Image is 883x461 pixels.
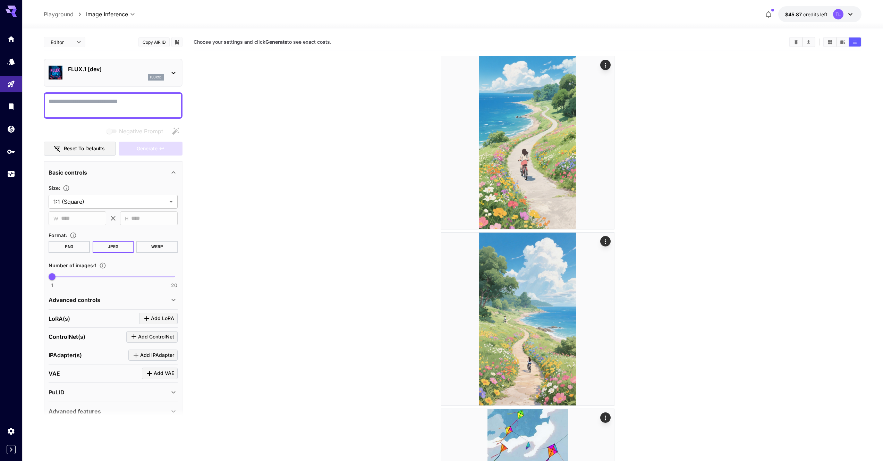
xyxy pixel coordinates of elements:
span: Format : [49,232,67,238]
div: Usage [7,170,15,178]
span: Add VAE [154,369,174,378]
span: Choose your settings and click to see exact costs. [194,39,331,45]
span: H [125,215,128,223]
button: Show media in grid view [824,37,836,47]
p: VAE [49,369,60,378]
div: $45.8746 [785,11,827,18]
span: Image Inference [86,10,128,18]
button: Click to add VAE [142,368,178,379]
span: 20 [171,282,177,289]
span: Add LoRA [151,314,174,323]
button: $45.8746TL [778,6,861,22]
div: TL [833,9,843,19]
span: $45.87 [785,11,803,17]
p: IPAdapter(s) [49,351,82,359]
div: Advanced controls [49,292,178,308]
button: Specify how many images to generate in a single request. Each image generation will be charged se... [96,262,109,269]
button: Reset to defaults [44,142,116,156]
nav: breadcrumb [44,10,86,18]
p: PuLID [49,388,65,396]
span: Add ControlNet [138,333,174,341]
p: ControlNet(s) [49,333,85,341]
span: 1 [51,282,53,289]
div: Home [7,35,15,43]
img: RvC97w3Te80sbmH8P1+hylNPt0nMAAAAAElFTkSuQmCC [441,56,614,229]
button: Click to add IPAdapter [128,350,178,361]
button: JPEG [93,241,134,253]
button: Click to add ControlNet [126,331,178,343]
button: Show media in list view [849,37,861,47]
div: Library [7,102,15,111]
div: Actions [600,60,611,70]
div: Actions [600,236,611,246]
button: Clear All [790,37,802,47]
button: Add to library [174,38,180,46]
span: W [53,215,58,223]
div: Actions [600,412,611,423]
a: Playground [44,10,74,18]
div: Settings [7,427,15,435]
div: FLUX.1 [dev]flux1d [49,62,178,83]
div: Playground [7,80,15,89]
span: credits left [803,11,827,17]
p: Basic controls [49,168,87,177]
p: Advanced controls [49,296,100,304]
div: PuLID [49,384,178,401]
button: PNG [49,241,90,253]
span: 1:1 (Square) [53,198,167,206]
div: Show media in grid viewShow media in video viewShow media in list view [823,37,861,47]
button: Click to add LoRA [139,313,178,324]
button: WEBP [136,241,178,253]
div: Wallet [7,125,15,133]
img: wJLIQNSV22c6QAAAABJRU5ErkJggg== [441,233,614,405]
span: Size : [49,185,60,191]
b: Generate [265,39,287,45]
span: Number of images : 1 [49,262,96,268]
button: Download All [803,37,815,47]
button: Show media in video view [837,37,849,47]
p: LoRA(s) [49,315,70,323]
div: Advanced features [49,403,178,420]
button: Choose the file format for the output image. [67,232,79,239]
span: Add IPAdapter [140,351,174,360]
div: Models [7,57,15,66]
div: API Keys [7,147,15,156]
span: Negative Prompt [119,127,163,135]
span: Editor [51,39,72,46]
span: Negative prompts are not compatible with the selected model. [105,127,169,135]
button: Adjust the dimensions of the generated image by specifying its width and height in pixels, or sel... [60,185,73,192]
p: flux1d [150,75,162,80]
p: FLUX.1 [dev] [68,65,164,73]
button: Copy AIR ID [138,37,170,47]
div: Clear AllDownload All [789,37,815,47]
button: Expand sidebar [7,445,16,454]
div: Basic controls [49,164,178,181]
p: Advanced features [49,407,101,416]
